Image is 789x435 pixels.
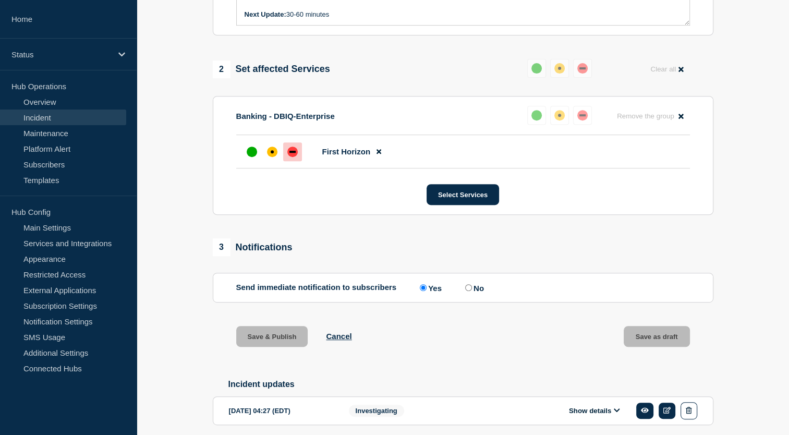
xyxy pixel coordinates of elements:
div: Send immediate notification to subscribers [236,283,690,293]
input: Yes [420,284,427,291]
span: Investigating [349,405,404,417]
div: Set affected Services [213,61,330,78]
button: up [527,106,546,125]
p: 30-60 minutes [245,10,682,19]
button: affected [550,106,569,125]
div: down [577,110,588,120]
div: [DATE] 04:27 (EDT) [229,402,333,419]
button: Cancel [326,332,351,341]
p: Send immediate notification to subscribers [236,283,397,293]
div: affected [554,110,565,120]
button: Clear all [644,59,689,79]
button: affected [550,59,569,78]
button: Save & Publish [236,326,308,347]
span: 3 [213,238,230,256]
input: No [465,284,472,291]
button: down [573,59,592,78]
h2: Incident updates [228,380,713,389]
button: up [527,59,546,78]
div: up [531,110,542,120]
label: No [463,283,484,293]
label: Yes [417,283,442,293]
strong: Next Update: [245,10,286,18]
p: Banking - DBIQ-Enterprise [236,112,335,120]
div: affected [554,63,565,74]
span: First Horizon [322,147,371,156]
div: up [247,147,257,157]
div: Notifications [213,238,293,256]
button: Remove the group [611,106,690,126]
p: Status [11,50,112,59]
span: 2 [213,61,230,78]
button: Select Services [427,184,499,205]
div: down [287,147,298,157]
div: affected [267,147,277,157]
button: Save as draft [624,326,690,347]
button: down [573,106,592,125]
div: down [577,63,588,74]
span: Remove the group [617,112,674,120]
div: up [531,63,542,74]
button: Show details [566,406,623,415]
